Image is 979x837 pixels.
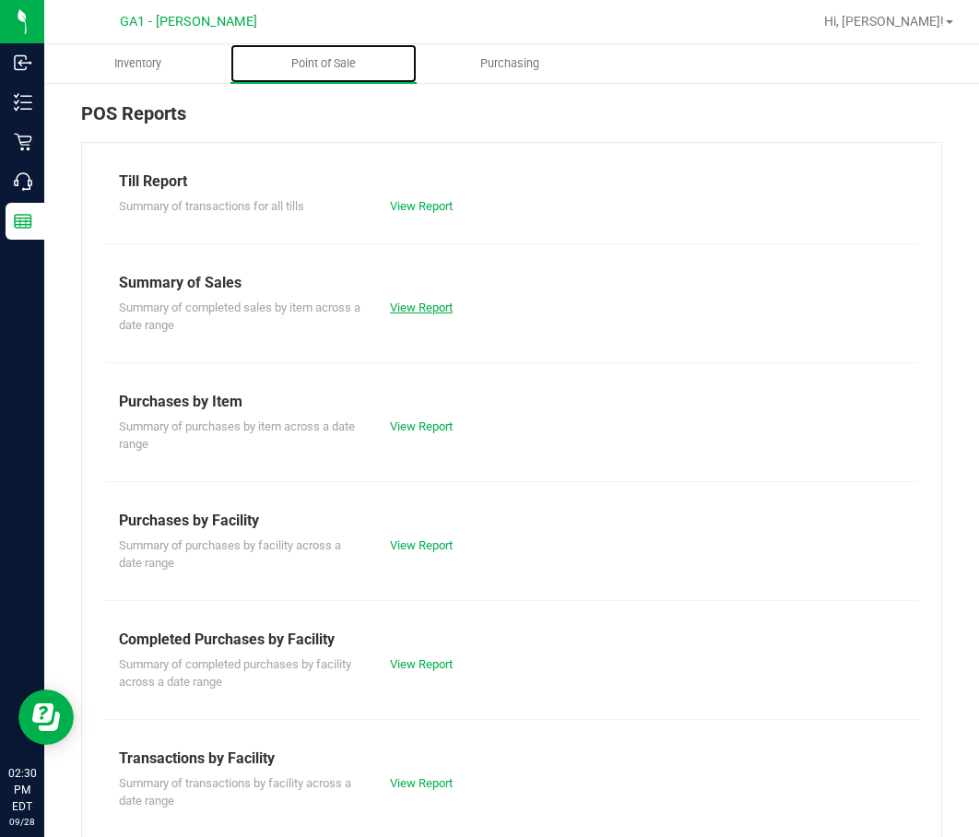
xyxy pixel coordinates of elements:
inline-svg: Inventory [14,93,32,112]
span: Purchasing [455,55,564,72]
span: Summary of completed purchases by facility across a date range [119,657,351,690]
inline-svg: Inbound [14,53,32,72]
a: Point of Sale [230,44,417,83]
span: Summary of purchases by item across a date range [119,419,355,452]
div: Completed Purchases by Facility [119,629,904,651]
div: Summary of Sales [119,272,904,294]
span: Summary of transactions by facility across a date range [119,776,351,808]
a: View Report [390,776,453,790]
a: Inventory [44,44,230,83]
div: Transactions by Facility [119,748,904,770]
span: Summary of transactions for all tills [119,199,304,213]
span: Summary of completed sales by item across a date range [119,301,360,333]
inline-svg: Retail [14,133,32,151]
span: Summary of purchases by facility across a date range [119,538,341,571]
div: Till Report [119,171,904,193]
div: Purchases by Item [119,391,904,413]
p: 02:30 PM EDT [8,765,36,815]
p: 09/28 [8,815,36,829]
div: Purchases by Facility [119,510,904,532]
div: POS Reports [81,100,942,142]
a: Purchasing [417,44,603,83]
a: View Report [390,419,453,433]
a: View Report [390,657,453,671]
span: GA1 - [PERSON_NAME] [120,14,257,29]
span: Point of Sale [266,55,381,72]
inline-svg: Reports [14,212,32,230]
span: Inventory [89,55,186,72]
a: View Report [390,538,453,552]
a: View Report [390,301,453,314]
a: View Report [390,199,453,213]
inline-svg: Call Center [14,172,32,191]
iframe: Resource center [18,690,74,745]
span: Hi, [PERSON_NAME]! [824,14,944,29]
